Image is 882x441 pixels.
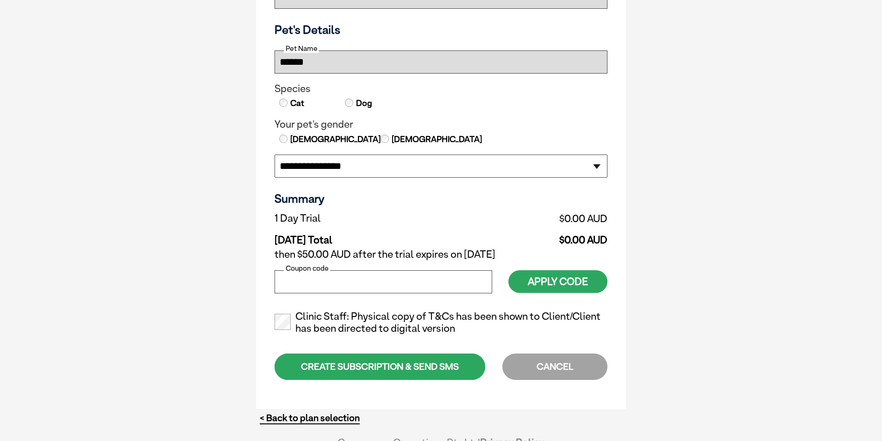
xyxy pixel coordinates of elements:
input: Clinic Staff: Physical copy of T&Cs has been shown to Client/Client has been directed to digital ... [275,314,291,330]
div: CANCEL [502,354,607,380]
h3: Pet's Details [271,23,611,37]
label: Clinic Staff: Physical copy of T&Cs has been shown to Client/Client has been directed to digital ... [275,311,607,335]
td: 1 Day Trial [275,210,456,227]
button: Apply Code [508,270,607,293]
td: then $50.00 AUD after the trial expires on [DATE] [275,246,607,263]
td: $0.00 AUD [456,210,607,227]
legend: Species [275,83,607,95]
h3: Summary [275,192,607,205]
td: $0.00 AUD [456,227,607,246]
a: < Back to plan selection [260,412,360,424]
label: Coupon code [284,264,330,273]
td: [DATE] Total [275,227,456,246]
div: CREATE SUBSCRIPTION & SEND SMS [275,354,485,380]
legend: Your pet's gender [275,118,607,130]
